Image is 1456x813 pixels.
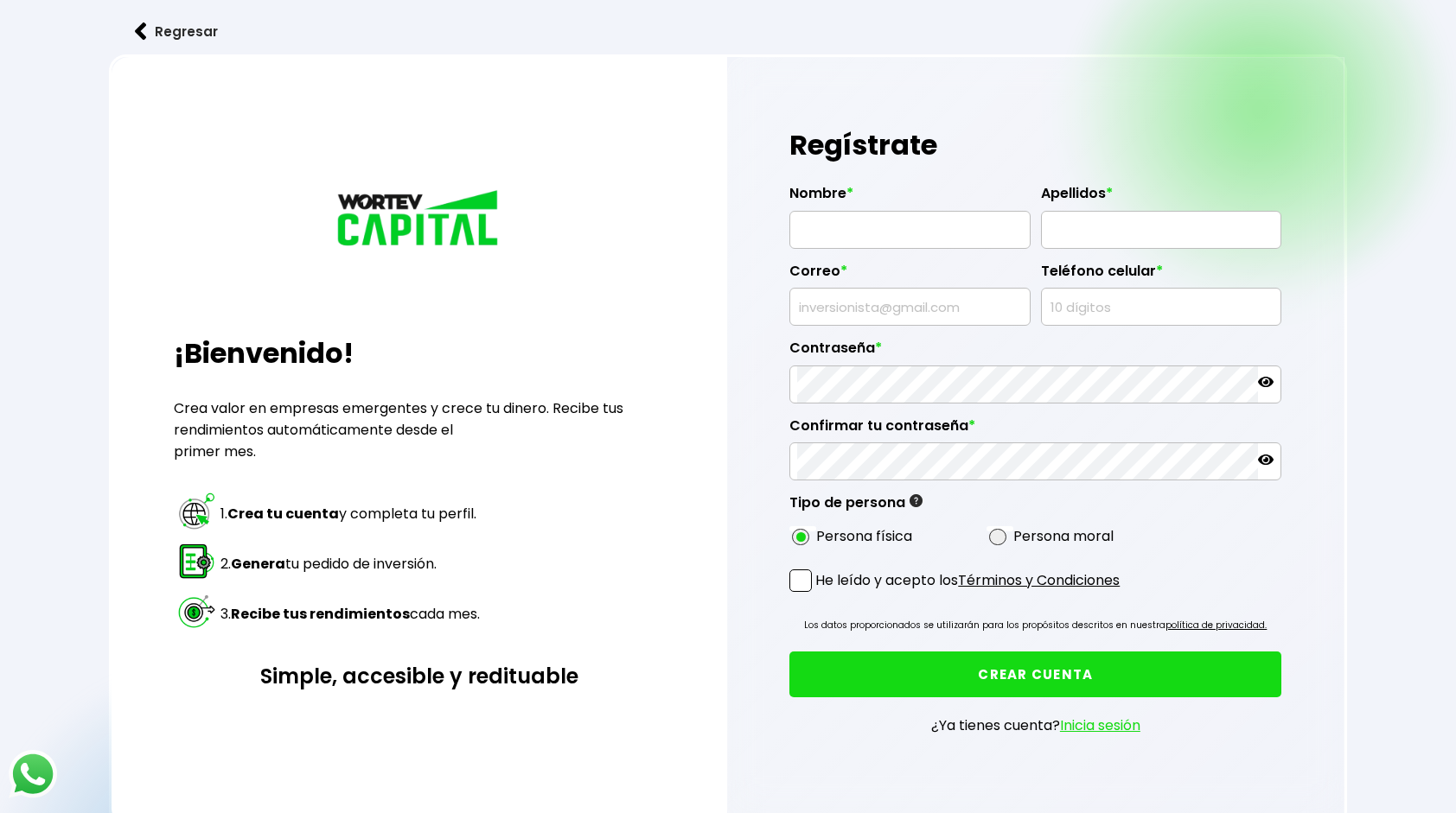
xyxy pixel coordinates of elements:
[9,750,57,798] img: logos_whatsapp-icon.242b2217.svg
[1165,619,1267,632] a: política de privacidad.
[1013,525,1114,547] label: Persona moral
[174,333,666,374] h2: ¡Bienvenido!
[797,289,1023,325] input: inversionista@gmail.com
[931,715,1140,736] p: ¿Ya tienes cuenta?
[109,9,1346,54] a: flecha izquierdaRegresar
[220,540,481,588] td: 2. tu pedido de inversión.
[220,590,481,638] td: 3. cada mes.
[135,22,147,41] img: flecha izquierda
[815,569,1120,591] p: He leído y acepto los
[910,494,923,507] img: gfR76cHglkPwleuBLjWdxeZVvX9Wp6JBDmjRYY8JYDQn16A2ICN00zLTgIroGa6qie5tIuWH7V3AapTKqzv+oMZsGfMUqL5JM...
[1041,185,1282,211] label: Apellidos
[174,661,666,691] h3: Simple, accesible y redituable
[789,651,1281,697] button: CREAR CUENTA
[958,570,1120,590] a: Términos y Condiciones
[789,417,1281,443] label: Confirmar tu contraseña
[176,541,217,581] img: paso 2
[109,9,244,54] button: Regresar
[231,604,410,624] strong: Recibe tus rendimientos
[220,490,481,538] td: 1. y completa tu perfil.
[174,397,666,462] p: Crea valor en empresas emergentes y crece tu dinero. Recibe tus rendimientos automáticamente desd...
[789,494,923,520] label: Tipo de persona
[1060,715,1140,735] a: Inicia sesión
[1049,289,1274,325] input: 10 dígitos
[231,554,285,574] strong: Genera
[804,617,1267,634] p: Los datos proporcionados se utilizarán para los propósitos descritos en nuestra
[789,185,1031,211] label: Nombre
[1041,263,1282,289] label: Teléfono celular
[816,525,912,547] label: Persona física
[333,187,506,251] img: logo_wortev_capital
[176,591,217,632] img: paso 3
[176,491,217,531] img: paso 1
[789,119,1281,171] h1: Regístrate
[227,504,339,524] strong: Crea tu cuenta
[789,263,1031,289] label: Correo
[789,340,1281,365] label: Contraseña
